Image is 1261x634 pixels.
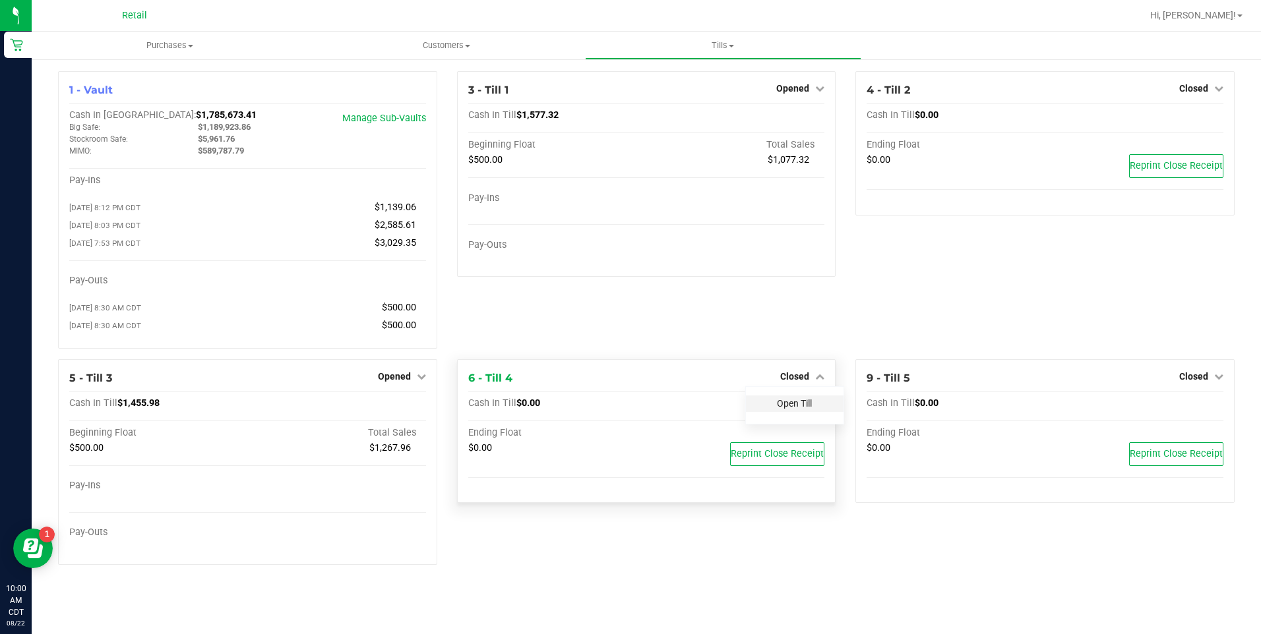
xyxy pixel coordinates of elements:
span: MIMO: [69,146,92,156]
div: Pay-Ins [69,480,247,492]
div: Pay-Outs [69,275,247,287]
span: $500.00 [382,302,416,313]
span: 5 - Till 3 [69,372,112,384]
div: Beginning Float [468,139,646,151]
span: $0.00 [867,154,890,165]
div: Pay-Ins [69,175,247,187]
div: Ending Float [867,139,1045,151]
span: 4 - Till 2 [867,84,910,96]
div: Ending Float [468,427,646,439]
span: Purchases [32,40,308,51]
span: Closed [1179,371,1208,382]
div: Pay-Ins [468,192,646,204]
span: Retail [122,10,147,21]
span: $1,267.96 [369,442,411,453]
a: Open Till [777,398,812,409]
span: $1,077.32 [768,154,809,165]
span: 9 - Till 5 [867,372,910,384]
span: Cash In Till [468,397,516,409]
span: Cash In Till [867,109,915,121]
span: Tills [586,40,861,51]
span: Opened [776,83,809,94]
span: Opened [378,371,411,382]
div: Beginning Float [69,427,247,439]
span: [DATE] 8:12 PM CDT [69,203,140,212]
button: Reprint Close Receipt [730,442,824,466]
div: Pay-Outs [468,239,646,251]
span: $1,577.32 [516,109,559,121]
p: 10:00 AM CDT [6,583,26,618]
span: [DATE] 8:30 AM CDT [69,303,141,312]
span: $0.00 [468,442,492,453]
p: 08/22 [6,618,26,628]
span: $0.00 [915,397,938,409]
span: $500.00 [382,320,416,331]
span: Customers [309,40,584,51]
span: [DATE] 7:53 PM CDT [69,239,140,248]
span: $0.00 [516,397,540,409]
span: $3,029.35 [375,237,416,248]
a: Purchases [32,32,308,59]
span: 1 - Vault [69,84,113,96]
span: $589,787.79 [198,146,244,156]
span: [DATE] 8:03 PM CDT [69,221,140,230]
a: Tills [585,32,861,59]
div: Pay-Outs [69,527,247,538]
span: Big Safe: [69,123,100,132]
span: Reprint Close Receipt [731,448,824,459]
span: Cash In Till [867,397,915,409]
span: $0.00 [867,442,890,453]
span: [DATE] 8:30 AM CDT [69,321,141,330]
button: Reprint Close Receipt [1129,442,1223,466]
span: $0.00 [915,109,938,121]
div: Total Sales [646,139,824,151]
span: $500.00 [69,442,104,453]
span: Closed [1179,83,1208,94]
span: $2,585.61 [375,219,416,231]
span: $1,785,673.41 [196,109,257,121]
a: Customers [308,32,584,59]
span: $5,961.76 [198,134,235,144]
span: Cash In Till [468,109,516,121]
inline-svg: Retail [10,38,23,51]
span: Stockroom Safe: [69,134,128,144]
span: Hi, [PERSON_NAME]! [1150,10,1236,20]
div: Ending Float [867,427,1045,439]
div: Total Sales [247,427,425,439]
span: $500.00 [468,154,503,165]
span: Cash In [GEOGRAPHIC_DATA]: [69,109,196,121]
span: 6 - Till 4 [468,372,512,384]
span: Closed [780,371,809,382]
a: Manage Sub-Vaults [342,113,426,124]
span: $1,189,923.86 [198,122,251,132]
span: Reprint Close Receipt [1130,448,1223,459]
span: Reprint Close Receipt [1130,160,1223,171]
iframe: Resource center [13,529,53,568]
span: Cash In Till [69,397,117,409]
button: Reprint Close Receipt [1129,154,1223,178]
span: 3 - Till 1 [468,84,508,96]
span: $1,455.98 [117,397,160,409]
span: $1,139.06 [375,202,416,213]
iframe: Resource center unread badge [39,527,55,542]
